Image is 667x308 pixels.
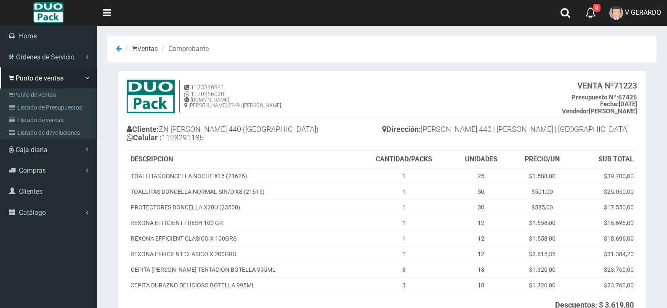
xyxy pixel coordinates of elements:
td: $23.760,00 [574,277,637,293]
th: DESCRIPCION [127,151,356,168]
b: Celular : [127,133,162,142]
span: Ordenes de Servicio [16,53,74,61]
a: Listado de Presupuestos [3,101,96,114]
td: $1.558,00 [511,230,574,246]
th: UNIDADES [452,151,510,168]
td: 1 [356,215,452,230]
td: $501,00 [511,184,574,199]
td: 3 [356,277,452,293]
td: 18 [452,277,510,293]
td: 3 [356,262,452,277]
b: Dirección: [382,125,421,134]
td: $1.558,00 [511,215,574,230]
strong: Fecha: [600,100,619,108]
td: 12 [452,215,510,230]
th: SUB TOTAL [574,151,637,168]
th: CANTIDAD/PACKS [356,151,452,168]
td: REXONA EFFICIENT CLASICO X 200GRS [127,246,356,262]
b: Cliente: [127,125,159,134]
td: PROTECTORES DONCELLA X20U (23500) [127,199,356,215]
td: $39.700,00 [574,168,637,184]
strong: Vendedor [562,107,589,115]
td: $18.696,00 [574,215,637,230]
span: V GERARDO [625,8,661,16]
td: 12 [452,230,510,246]
a: Punto de ventas [3,88,96,101]
span: Clientes [19,187,43,196]
strong: VENTA Nº [577,81,614,91]
b: [PERSON_NAME] [562,107,637,115]
b: 67426 [571,94,637,101]
h5: 1123346941 1170356020 [184,84,283,97]
td: 1 [356,199,452,215]
img: User Image [609,6,623,20]
td: $31.384,20 [574,246,637,262]
td: $25.050,00 [574,184,637,199]
img: 15ec80cb8f772e35c0579ae6ae841c79.jpg [127,80,175,113]
td: CEPITA DURAZNO DELICIOSO BOTELLA 995ML [127,277,356,293]
a: Listado de ventas [3,114,96,126]
td: 1 [356,230,452,246]
h4: ZN [PERSON_NAME] 440 ([GEOGRAPHIC_DATA]) 1128291185 [127,123,382,146]
td: CEPITA [PERSON_NAME] TENTACION BOTELLA 995ML [127,262,356,277]
td: TOALLITAS DONCELLA NORMAL SIN/D X8 (21615) [127,184,356,199]
span: 0 [593,4,601,12]
td: 30 [452,199,510,215]
a: Listado de devoluciones [3,126,96,139]
b: [DATE] [600,100,637,108]
td: 18 [452,262,510,277]
td: $2.615,35 [511,246,574,262]
span: Compras [19,166,46,174]
td: $17.550,00 [574,199,637,215]
td: 12 [452,246,510,262]
h6: [DOMAIN_NAME] [PERSON_NAME] 2749 ([PERSON_NAME]) [184,97,283,108]
h4: [PERSON_NAME] 440 | [PERSON_NAME] | [GEOGRAPHIC_DATA] [382,123,638,138]
td: $585,00 [511,199,574,215]
td: $1.320,00 [511,262,574,277]
b: 71223 [577,81,637,91]
td: 1 [356,246,452,262]
th: PRECIO/UN [511,151,574,168]
td: 1 [356,184,452,199]
li: Comprobante [159,44,209,54]
td: 50 [452,184,510,199]
span: Punto de ventas [16,74,64,82]
td: $18.696,00 [574,230,637,246]
td: TOALLITAS DONCELLA NOCHE X16 (21626) [127,168,356,184]
td: $23.760,00 [574,262,637,277]
td: $1.588,00 [511,168,574,184]
span: Catálogo [19,209,46,217]
td: REXONA EFFICIENT FRESH 100 GR [127,215,356,230]
li: Ventas [123,44,158,54]
td: REXONA EFFICIENT CLASICO X 100GRS [127,230,356,246]
td: $1.320,00 [511,277,574,293]
td: 25 [452,168,510,184]
img: Logo grande [33,2,63,23]
span: Home [19,32,37,40]
td: 1 [356,168,452,184]
strong: Presupuesto Nº: [571,94,618,101]
span: Caja diaria [16,146,48,154]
